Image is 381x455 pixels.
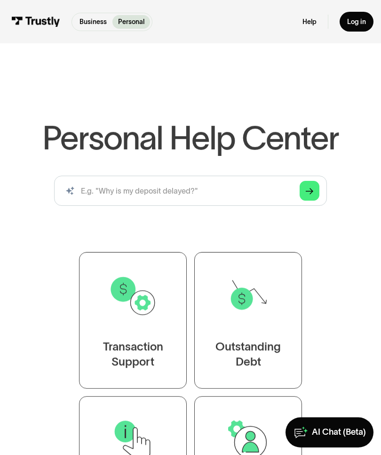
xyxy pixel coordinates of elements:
form: Search [54,176,327,206]
h1: Personal Help Center [42,121,339,154]
p: Business [79,17,107,27]
input: search [54,176,327,206]
a: Help [302,17,317,26]
div: Transaction Support [103,339,163,369]
a: Personal [112,15,150,29]
a: OutstandingDebt [194,252,302,389]
a: AI Chat (Beta) [286,417,373,447]
p: Personal [118,17,144,27]
div: Outstanding Debt [215,339,281,369]
a: Log in [340,12,373,32]
img: Trustly Logo [11,16,60,27]
div: Log in [347,17,366,26]
a: Business [74,15,112,29]
div: AI Chat (Beta) [312,427,366,438]
a: TransactionSupport [79,252,187,389]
